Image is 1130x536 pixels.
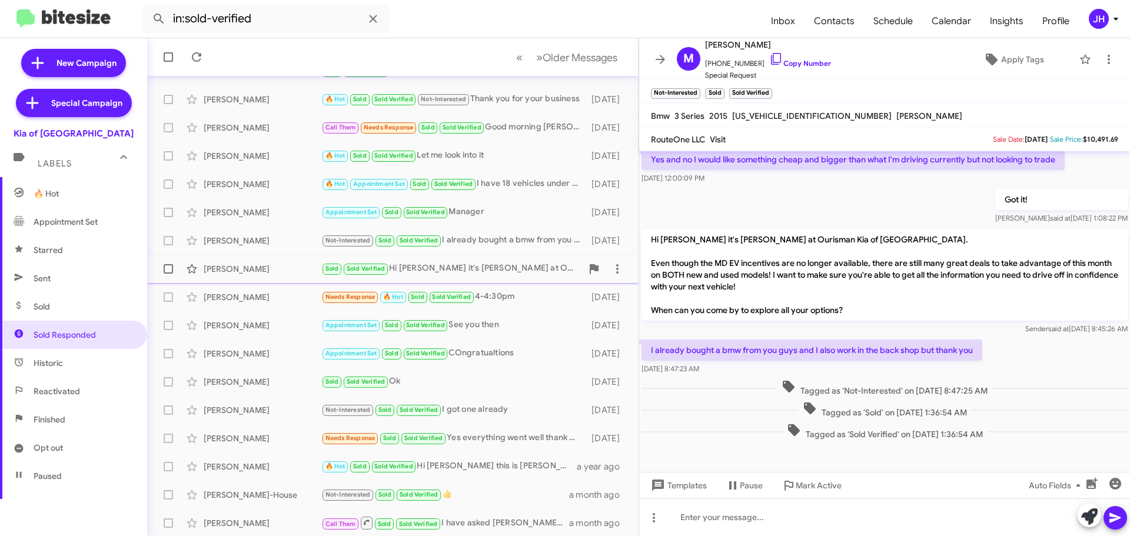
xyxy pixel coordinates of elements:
[325,321,377,329] span: Appointment Set
[34,385,80,397] span: Reactivated
[204,150,321,162] div: [PERSON_NAME]
[321,92,586,106] div: Thank you for your business
[404,434,443,442] span: Sold Verified
[204,207,321,218] div: [PERSON_NAME]
[347,265,385,272] span: Sold Verified
[34,272,51,284] span: Sent
[762,4,805,38] a: Inbox
[34,414,65,425] span: Finished
[385,321,398,329] span: Sold
[782,423,988,440] span: Tagged as 'Sold Verified' on [DATE] 1:36:54 AM
[411,293,424,301] span: Sold
[1089,9,1109,29] div: JH
[204,319,321,331] div: [PERSON_NAME]
[142,5,390,33] input: Search
[1050,135,1083,144] span: Sale Price:
[325,378,339,385] span: Sold
[406,349,445,357] span: Sold Verified
[705,69,831,81] span: Special Request
[510,45,624,69] nav: Page navigation example
[204,517,321,529] div: [PERSON_NAME]
[321,149,586,162] div: Let me look into it
[586,319,629,331] div: [DATE]
[709,111,727,121] span: 2015
[321,515,569,530] div: I have asked [PERSON_NAME] to contact you I will have him call you back
[651,111,670,121] span: Bmw
[586,404,629,416] div: [DATE]
[325,520,356,528] span: Call Them
[649,475,707,496] span: Templates
[1001,49,1044,70] span: Apply Tags
[321,177,586,191] div: I have 18 vehicles under 20k. Do you want certain makes and model or newer to older
[651,134,705,145] span: RouteOne LLC
[639,475,716,496] button: Templates
[732,111,892,121] span: [US_VEHICLE_IDENTIFICATION_NUMBER]
[325,462,345,470] span: 🔥 Hot
[993,135,1025,144] span: Sale Date:
[325,406,371,414] span: Not-Interested
[325,180,345,188] span: 🔥 Hot
[353,462,367,470] span: Sold
[378,491,392,498] span: Sold
[796,475,842,496] span: Mark Active
[347,378,385,385] span: Sold Verified
[321,403,586,417] div: I got one already
[204,235,321,247] div: [PERSON_NAME]
[325,208,377,216] span: Appointment Set
[443,124,481,131] span: Sold Verified
[569,517,629,529] div: a month ago
[543,51,617,64] span: Older Messages
[716,475,772,496] button: Pause
[1033,4,1079,38] a: Profile
[586,235,629,247] div: [DATE]
[353,180,405,188] span: Appointment Set
[995,214,1128,222] span: [PERSON_NAME] [DATE] 1:08:22 PM
[586,178,629,190] div: [DATE]
[34,442,63,454] span: Opt out
[204,122,321,134] div: [PERSON_NAME]
[325,124,356,131] span: Call Them
[864,4,922,38] a: Schedule
[34,188,59,199] span: 🔥 Hot
[536,50,543,65] span: »
[321,205,586,219] div: Manager
[385,208,398,216] span: Sold
[1029,475,1085,496] span: Auto Fields
[321,262,582,275] div: Hi [PERSON_NAME] it's [PERSON_NAME] at Ourisman Kia of [GEOGRAPHIC_DATA]. Even though the MD EV i...
[204,461,321,472] div: [PERSON_NAME]
[772,475,851,496] button: Mark Active
[400,491,438,498] span: Sold Verified
[1083,135,1118,144] span: $10,491.69
[805,4,864,38] a: Contacts
[432,293,471,301] span: Sold Verified
[34,329,96,341] span: Sold Responded
[769,59,831,68] a: Copy Number
[586,432,629,444] div: [DATE]
[325,491,371,498] span: Not-Interested
[1048,324,1069,333] span: said at
[321,318,586,332] div: See you then
[529,45,624,69] button: Next
[21,49,126,77] a: New Campaign
[34,301,50,312] span: Sold
[378,406,392,414] span: Sold
[325,152,345,159] span: 🔥 Hot
[981,4,1033,38] a: Insights
[321,290,586,304] div: 4-4:30pm
[325,237,371,244] span: Not-Interested
[321,121,586,134] div: Good morning [PERSON_NAME]. I fill out application through capital one on your website. Next day ...
[378,520,391,528] span: Sold
[798,401,972,418] span: Tagged as 'Sold' on [DATE] 1:36:54 AM
[204,404,321,416] div: [PERSON_NAME]
[325,95,345,103] span: 🔥 Hot
[683,49,694,68] span: M
[34,216,98,228] span: Appointment Set
[509,45,530,69] button: Previous
[400,406,438,414] span: Sold Verified
[364,124,414,131] span: Needs Response
[413,180,426,188] span: Sold
[896,111,962,121] span: [PERSON_NAME]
